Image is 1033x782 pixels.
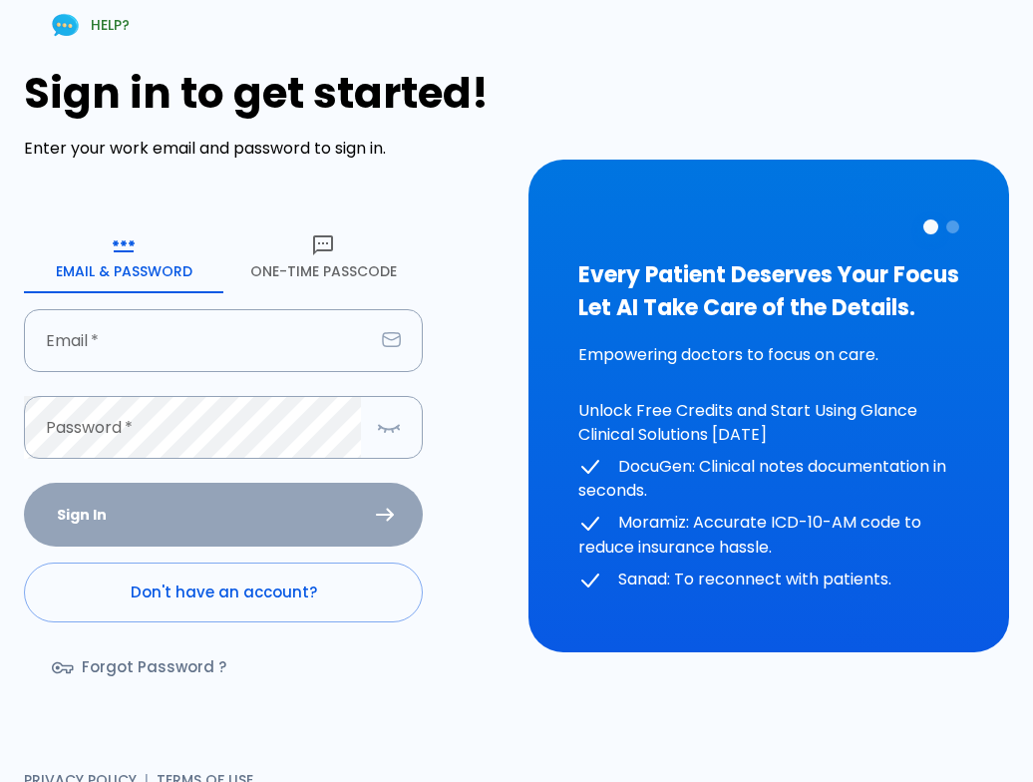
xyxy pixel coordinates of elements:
[578,455,959,504] p: DocuGen: Clinical notes documentation in seconds.
[24,638,258,696] a: Forgot Password ?
[24,309,374,372] input: dr.ahmed@clinic.com
[578,258,959,324] h3: Every Patient Deserves Your Focus Let AI Take Care of the Details.
[578,399,959,447] p: Unlock Free Credits and Start Using Glance Clinical Solutions [DATE]
[24,137,505,161] p: Enter your work email and password to sign in.
[578,511,959,560] p: Moramiz: Accurate ICD-10-AM code to reduce insurance hassle.
[578,568,959,592] p: Sanad: To reconnect with patients.
[48,8,83,43] img: Chat Support
[223,221,423,293] button: One-Time Passcode
[578,343,959,367] p: Empowering doctors to focus on care.
[24,563,423,622] a: Don't have an account?
[24,221,223,293] button: Email & Password
[24,69,505,118] h1: Sign in to get started!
